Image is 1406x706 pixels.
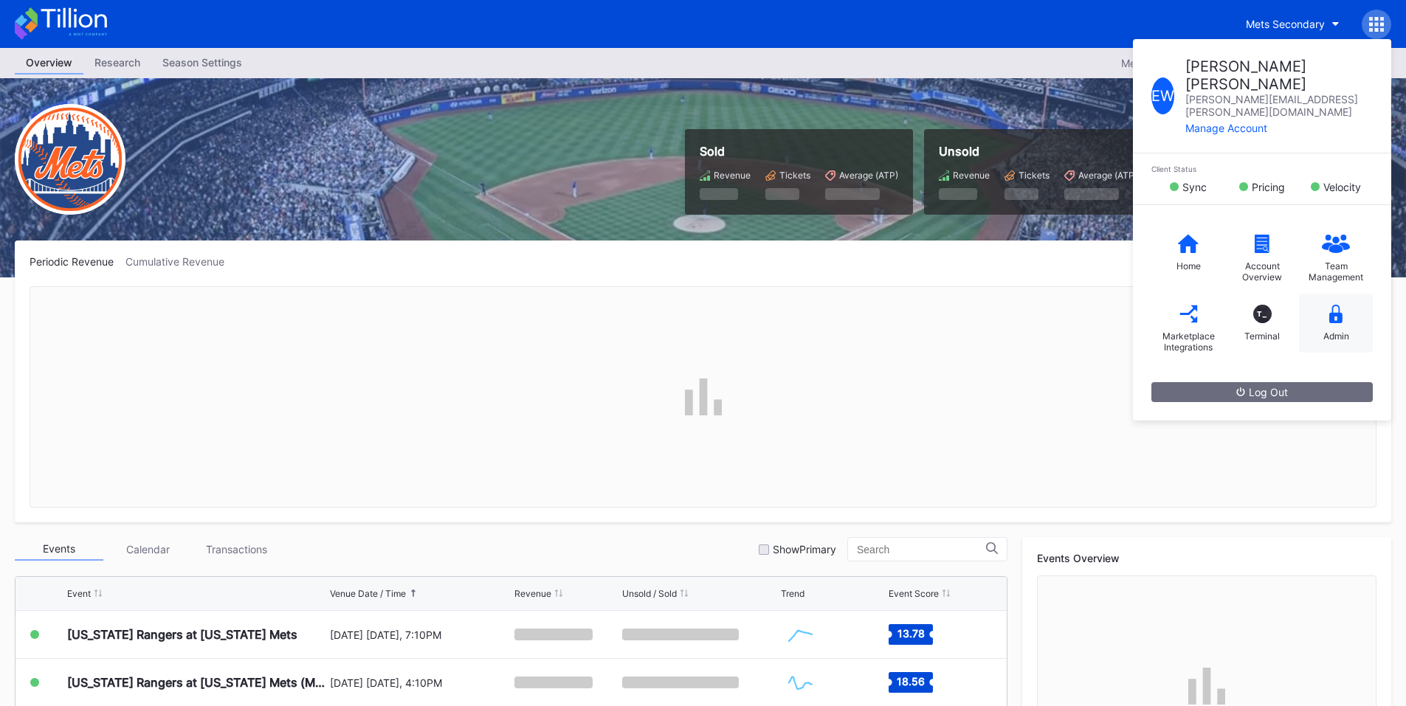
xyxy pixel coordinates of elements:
[1182,181,1207,193] div: Sync
[15,104,125,215] img: New-York-Mets-Transparent.png
[1078,170,1137,181] div: Average (ATP)
[330,676,511,689] div: [DATE] [DATE], 4:10PM
[622,588,677,599] div: Unsold / Sold
[1235,10,1351,38] button: Mets Secondary
[125,255,236,268] div: Cumulative Revenue
[1159,330,1218,353] div: Marketplace Integrations
[1185,122,1373,134] div: Manage Account
[1151,165,1373,173] div: Client Status
[1121,57,1228,69] div: Mets Secondary 2025
[151,52,253,75] a: Season Settings
[83,52,151,73] div: Research
[1151,77,1174,114] div: E W
[15,538,103,561] div: Events
[897,675,925,688] text: 18.56
[1185,93,1373,118] div: [PERSON_NAME][EMAIL_ADDRESS][PERSON_NAME][DOMAIN_NAME]
[15,52,83,75] a: Overview
[779,170,810,181] div: Tickets
[939,144,1137,159] div: Unsold
[857,544,986,556] input: Search
[839,170,898,181] div: Average (ATP)
[67,627,297,642] div: [US_STATE] Rangers at [US_STATE] Mets
[889,588,939,599] div: Event Score
[1114,53,1250,73] button: Mets Secondary 2025
[67,588,91,599] div: Event
[1306,260,1365,283] div: Team Management
[151,52,253,73] div: Season Settings
[1019,170,1050,181] div: Tickets
[1037,552,1376,564] div: Events Overview
[83,52,151,75] a: Research
[1151,382,1373,402] button: Log Out
[1323,181,1361,193] div: Velocity
[781,588,804,599] div: Trend
[103,538,192,561] div: Calendar
[700,144,898,159] div: Sold
[30,255,125,268] div: Periodic Revenue
[514,588,551,599] div: Revenue
[1253,305,1272,323] div: T_
[781,664,825,701] svg: Chart title
[714,170,751,181] div: Revenue
[192,538,280,561] div: Transactions
[67,675,326,690] div: [US_STATE] Rangers at [US_STATE] Mets (Mets Alumni Classic/Mrs. Met Taxicab [GEOGRAPHIC_DATA] Giv...
[1252,181,1285,193] div: Pricing
[1233,260,1292,283] div: Account Overview
[1176,260,1201,271] div: Home
[1236,386,1288,398] div: Log Out
[330,588,406,599] div: Venue Date / Time
[1323,330,1349,342] div: Admin
[330,629,511,641] div: [DATE] [DATE], 7:10PM
[773,543,836,556] div: Show Primary
[1244,330,1280,342] div: Terminal
[781,616,825,653] svg: Chart title
[953,170,990,181] div: Revenue
[1185,58,1373,93] div: [PERSON_NAME] [PERSON_NAME]
[897,627,924,640] text: 13.78
[1246,18,1325,30] div: Mets Secondary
